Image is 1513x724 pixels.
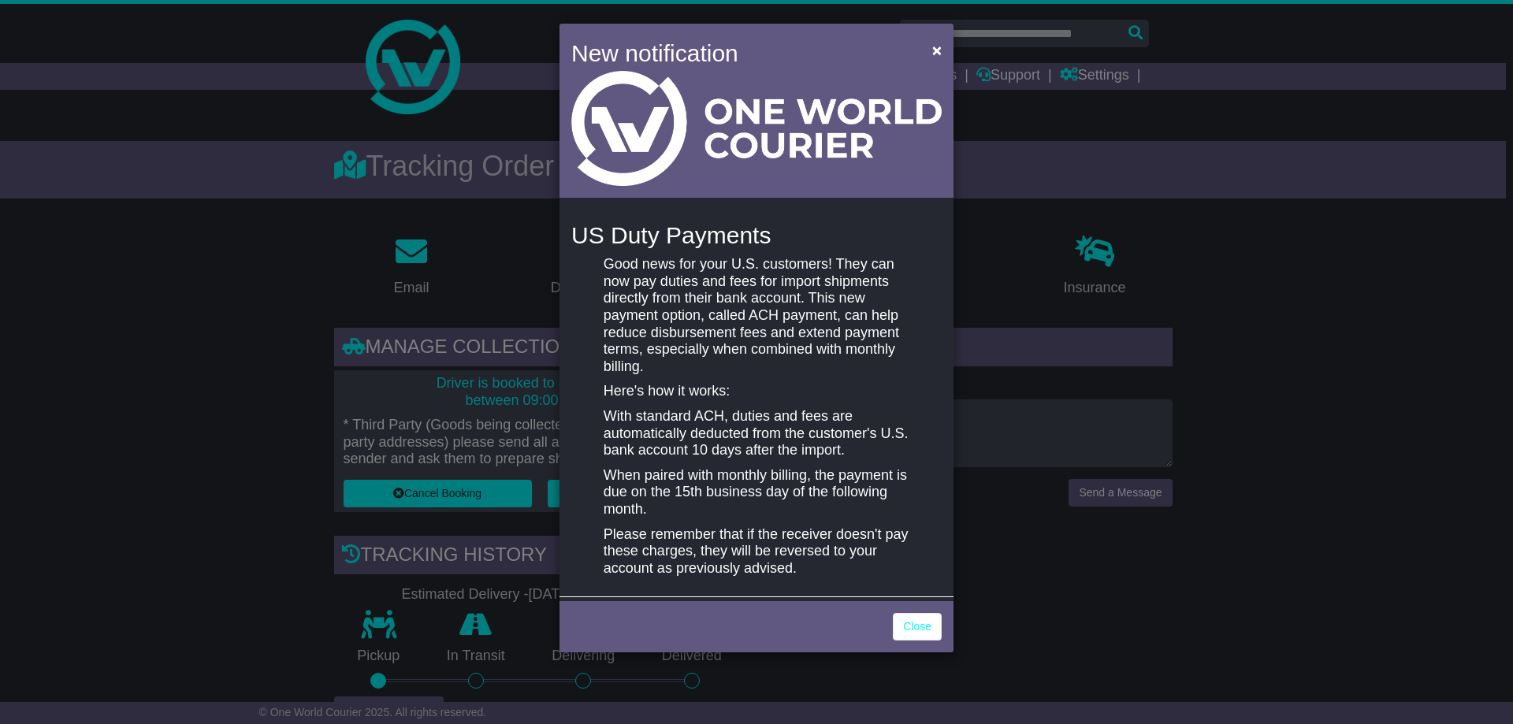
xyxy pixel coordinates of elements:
p: With standard ACH, duties and fees are automatically deducted from the customer's U.S. bank accou... [604,408,909,459]
h4: New notification [571,35,909,71]
a: Close [893,613,942,640]
p: Please remember that if the receiver doesn't pay these charges, they will be reversed to your acc... [604,526,909,577]
p: Here's how it works: [604,383,909,400]
p: When paired with monthly billing, the payment is due on the 15th business day of the following mo... [604,467,909,518]
button: Close [924,34,950,66]
p: Good news for your U.S. customers! They can now pay duties and fees for import shipments directly... [604,256,909,375]
span: × [932,41,942,59]
h4: US Duty Payments [571,222,942,248]
img: Light [571,71,942,186]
